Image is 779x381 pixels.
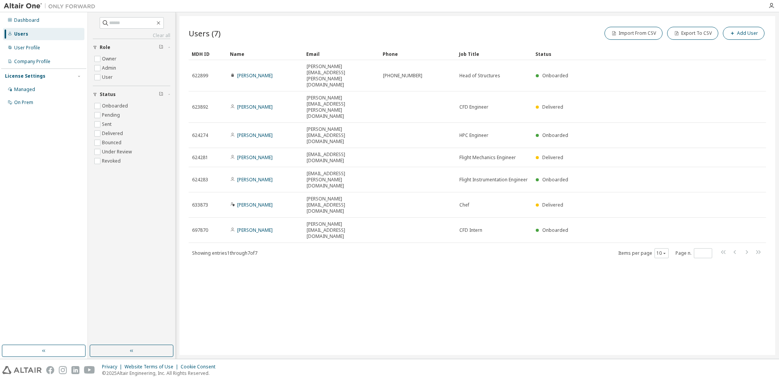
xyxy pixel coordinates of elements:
span: [EMAIL_ADDRESS][PERSON_NAME][DOMAIN_NAME] [307,171,376,189]
div: Phone [383,48,453,60]
span: Clear filter [159,44,163,50]
span: [PHONE_NUMBER] [383,73,422,79]
img: Altair One [4,2,99,10]
span: Users (7) [189,28,221,39]
span: 624274 [192,132,208,138]
label: User [102,73,114,82]
a: [PERSON_NAME] [237,176,273,183]
span: Clear filter [159,91,163,98]
p: © 2025 Altair Engineering, Inc. All Rights Reserved. [102,370,220,376]
label: Owner [102,54,118,63]
img: linkedin.svg [71,366,79,374]
span: Flight Mechanics Engineer [459,155,516,161]
a: [PERSON_NAME] [237,227,273,233]
label: Onboarded [102,101,129,111]
button: Role [93,39,170,56]
span: CFD Intern [459,227,482,233]
a: [PERSON_NAME] [237,202,273,208]
label: Bounced [102,138,123,147]
span: 624283 [192,177,208,183]
span: Chef [459,202,469,208]
span: Onboarded [542,72,568,79]
span: Delivered [542,104,563,110]
label: Revoked [102,156,122,166]
span: Delivered [542,202,563,208]
a: Clear all [93,33,170,39]
span: Onboarded [542,176,568,183]
div: Email [306,48,377,60]
img: instagram.svg [59,366,67,374]
span: 622899 [192,73,208,79]
div: Managed [14,86,35,93]
span: Head of Structures [459,73,500,79]
button: Add User [723,27,764,40]
a: [PERSON_NAME] [237,104,273,110]
label: Delivered [102,129,124,138]
label: Under Review [102,147,133,156]
span: HPC Engineer [459,132,488,138]
div: On Prem [14,99,33,106]
span: Flight Instrumentation Engineer [459,177,528,183]
span: Onboarded [542,132,568,138]
label: Admin [102,63,118,73]
span: [PERSON_NAME][EMAIL_ADDRESS][DOMAIN_NAME] [307,196,376,214]
span: 624281 [192,155,208,161]
div: Company Profile [14,59,50,65]
div: Job Title [459,48,529,60]
div: User Profile [14,45,40,51]
span: [PERSON_NAME][EMAIL_ADDRESS][PERSON_NAME][DOMAIN_NAME] [307,63,376,88]
label: Sent [102,120,113,129]
span: 633873 [192,202,208,208]
button: 10 [656,250,667,256]
button: Status [93,86,170,103]
button: Import From CSV [604,27,663,40]
img: facebook.svg [46,366,54,374]
button: Export To CSV [667,27,718,40]
span: Showing entries 1 through 7 of 7 [192,250,257,256]
a: [PERSON_NAME] [237,72,273,79]
div: License Settings [5,73,45,79]
div: Status [535,48,726,60]
span: [EMAIL_ADDRESS][DOMAIN_NAME] [307,151,376,164]
div: MDH ID [192,48,224,60]
span: Page n. [676,248,712,258]
span: Onboarded [542,227,568,233]
a: [PERSON_NAME] [237,154,273,161]
span: Role [100,44,110,50]
span: [PERSON_NAME][EMAIL_ADDRESS][PERSON_NAME][DOMAIN_NAME] [307,95,376,119]
img: altair_logo.svg [2,366,42,374]
div: Website Terms of Use [124,364,181,370]
span: 697870 [192,227,208,233]
span: CFD Engineer [459,104,488,110]
span: [PERSON_NAME][EMAIL_ADDRESS][DOMAIN_NAME] [307,221,376,239]
div: Cookie Consent [181,364,220,370]
span: Status [100,91,116,98]
span: 623892 [192,104,208,110]
img: youtube.svg [84,366,95,374]
div: Users [14,31,28,37]
div: Dashboard [14,17,39,23]
div: Name [230,48,300,60]
span: Items per page [618,248,669,258]
span: [PERSON_NAME][EMAIL_ADDRESS][DOMAIN_NAME] [307,126,376,145]
a: [PERSON_NAME] [237,132,273,138]
span: Delivered [542,154,563,161]
div: Privacy [102,364,124,370]
label: Pending [102,111,121,120]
